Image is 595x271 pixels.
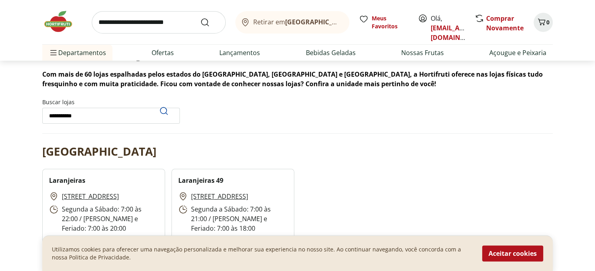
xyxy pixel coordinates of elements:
[191,192,248,201] a: [STREET_ADDRESS]
[178,204,288,233] p: Segunda a Sábado: 7:00 às 21:00 / [PERSON_NAME] e Feriado: 7:00 às 18:00
[431,24,486,42] a: [EMAIL_ADDRESS][DOMAIN_NAME]
[49,43,106,62] span: Departamentos
[482,245,543,261] button: Aceitar cookies
[401,48,444,57] a: Nossas Frutas
[372,14,408,30] span: Meus Favoritos
[534,13,553,32] button: Carrinho
[49,43,58,62] button: Menu
[235,11,349,34] button: Retirar em[GEOGRAPHIC_DATA]/[GEOGRAPHIC_DATA]
[154,101,173,121] button: Pesquisar
[42,143,156,159] h2: [GEOGRAPHIC_DATA]
[42,69,553,89] p: Com mais de 60 lojas espalhadas pelos estados do [GEOGRAPHIC_DATA], [GEOGRAPHIC_DATA] e [GEOGRAPH...
[486,14,524,32] a: Comprar Novamente
[52,245,473,261] p: Utilizamos cookies para oferecer uma navegação personalizada e melhorar sua experiencia no nosso ...
[431,14,466,42] span: Olá,
[306,48,356,57] a: Bebidas Geladas
[42,98,180,124] label: Buscar lojas
[49,204,158,233] p: Segunda a Sábado: 7:00 às 22:00 / [PERSON_NAME] e Feriado: 7:00 às 20:00
[178,176,223,185] h2: Laranjeiras 49
[489,48,546,57] a: Açougue e Peixaria
[42,108,180,124] input: Buscar lojasPesquisar
[253,18,341,26] span: Retirar em
[285,18,420,26] b: [GEOGRAPHIC_DATA]/[GEOGRAPHIC_DATA]
[359,14,408,30] a: Meus Favoritos
[92,11,226,34] input: search
[200,18,219,27] button: Submit Search
[152,48,174,57] a: Ofertas
[62,192,119,201] a: [STREET_ADDRESS]
[546,18,550,26] span: 0
[219,48,260,57] a: Lançamentos
[49,176,85,185] h2: Laranjeiras
[42,10,82,34] img: Hortifruti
